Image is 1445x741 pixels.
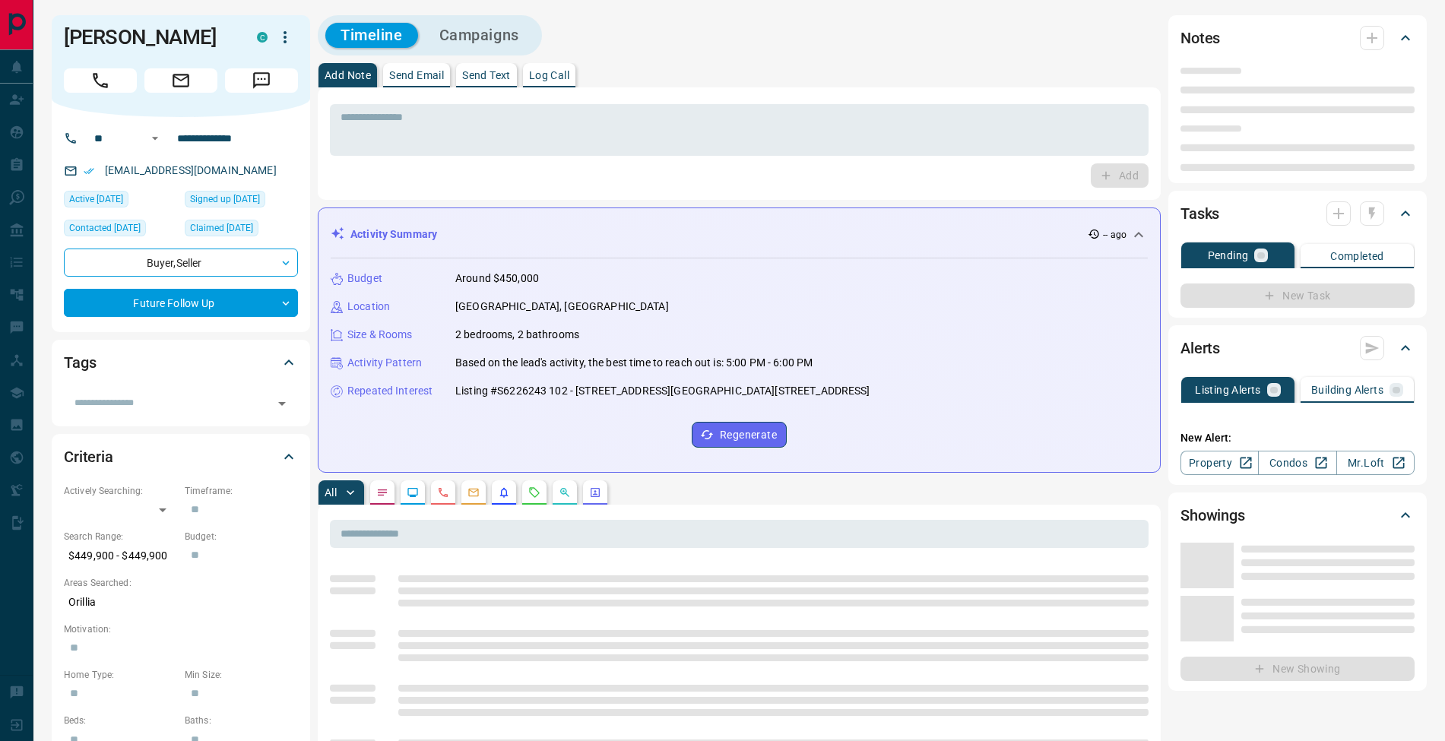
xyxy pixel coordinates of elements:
div: Buyer , Seller [64,249,298,277]
div: Notes [1180,20,1415,56]
h2: Notes [1180,26,1220,50]
a: Mr.Loft [1336,451,1415,475]
p: Around $450,000 [455,271,539,287]
p: Location [347,299,390,315]
span: Email [144,68,217,93]
span: Message [225,68,298,93]
div: Criteria [64,439,298,475]
button: Open [146,129,164,147]
p: [GEOGRAPHIC_DATA], [GEOGRAPHIC_DATA] [455,299,669,315]
svg: Calls [437,486,449,499]
div: Tasks [1180,195,1415,232]
p: Areas Searched: [64,576,298,590]
div: Sat Jul 20 2024 [185,220,298,241]
svg: Agent Actions [589,486,601,499]
span: Signed up [DATE] [190,192,260,207]
h2: Showings [1180,503,1245,527]
a: [EMAIL_ADDRESS][DOMAIN_NAME] [105,164,277,176]
svg: Notes [376,486,388,499]
div: Sun Jun 29 2025 [64,191,177,212]
button: Regenerate [692,422,787,448]
a: Property [1180,451,1259,475]
p: All [325,487,337,498]
h1: [PERSON_NAME] [64,25,234,49]
p: Timeframe: [185,484,298,498]
p: Building Alerts [1311,385,1383,395]
span: Active [DATE] [69,192,123,207]
svg: Requests [528,486,540,499]
span: Claimed [DATE] [190,220,253,236]
div: Activity Summary-- ago [331,220,1148,249]
p: Repeated Interest [347,383,433,399]
p: Pending [1208,250,1249,261]
p: Orillia [64,590,298,615]
p: Size & Rooms [347,327,413,343]
p: $449,900 - $449,900 [64,543,177,568]
div: Tue Jul 08 2025 [64,220,177,241]
svg: Emails [467,486,480,499]
p: -- ago [1103,228,1127,242]
svg: Lead Browsing Activity [407,486,419,499]
p: Send Text [462,70,511,81]
p: Motivation: [64,622,298,636]
p: Baths: [185,714,298,727]
div: Fri Jul 19 2024 [185,191,298,212]
svg: Opportunities [559,486,571,499]
p: 2 bedrooms, 2 bathrooms [455,327,579,343]
h2: Alerts [1180,336,1220,360]
p: New Alert: [1180,430,1415,446]
div: Alerts [1180,330,1415,366]
div: Future Follow Up [64,289,298,317]
div: Tags [64,344,298,381]
p: Based on the lead's activity, the best time to reach out is: 5:00 PM - 6:00 PM [455,355,813,371]
a: Condos [1258,451,1336,475]
div: condos.ca [257,32,268,43]
p: Listing Alerts [1195,385,1261,395]
p: Beds: [64,714,177,727]
p: Search Range: [64,530,177,543]
svg: Email Verified [84,166,94,176]
p: Budget: [185,530,298,543]
div: Showings [1180,497,1415,534]
p: Activity Summary [350,226,437,242]
p: Completed [1330,251,1384,261]
p: Home Type: [64,668,177,682]
button: Campaigns [424,23,534,48]
p: Activity Pattern [347,355,422,371]
p: Actively Searching: [64,484,177,498]
h2: Tags [64,350,96,375]
p: Log Call [529,70,569,81]
span: Contacted [DATE] [69,220,141,236]
p: Min Size: [185,668,298,682]
h2: Tasks [1180,201,1219,226]
p: Add Note [325,70,371,81]
svg: Listing Alerts [498,486,510,499]
span: Call [64,68,137,93]
p: Budget [347,271,382,287]
p: Listing #S6226243 102 - [STREET_ADDRESS][GEOGRAPHIC_DATA][STREET_ADDRESS] [455,383,870,399]
h2: Criteria [64,445,113,469]
button: Open [271,393,293,414]
button: Timeline [325,23,418,48]
p: Send Email [389,70,444,81]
